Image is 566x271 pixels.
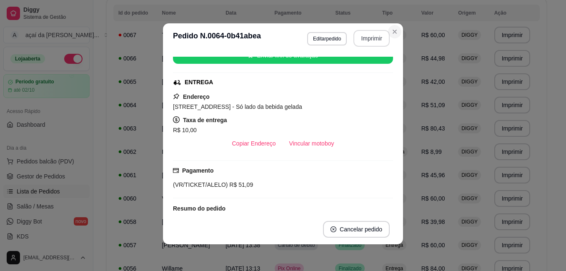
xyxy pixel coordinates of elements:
[228,181,253,188] span: R$ 51,09
[323,221,390,238] button: close-circleCancelar pedido
[173,127,197,133] span: R$ 10,00
[173,116,180,123] span: dollar
[283,135,341,152] button: Vincular motoboy
[173,30,261,47] h3: Pedido N. 0064-0b41abea
[173,93,180,100] span: pushpin
[183,93,210,100] strong: Endereço
[183,117,227,123] strong: Taxa de entrega
[173,205,225,212] strong: Resumo do pedido
[225,135,283,152] button: Copiar Endereço
[173,181,228,188] span: (VR/TICKET/ALELO)
[173,168,179,173] span: credit-card
[185,78,213,87] div: ENTREGA
[307,32,347,45] button: Editarpedido
[353,30,390,47] button: Imprimir
[173,103,302,110] span: [STREET_ADDRESS] - Só lado da bebida gelada
[182,167,213,174] strong: Pagamento
[388,25,401,38] button: Close
[331,226,336,232] span: close-circle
